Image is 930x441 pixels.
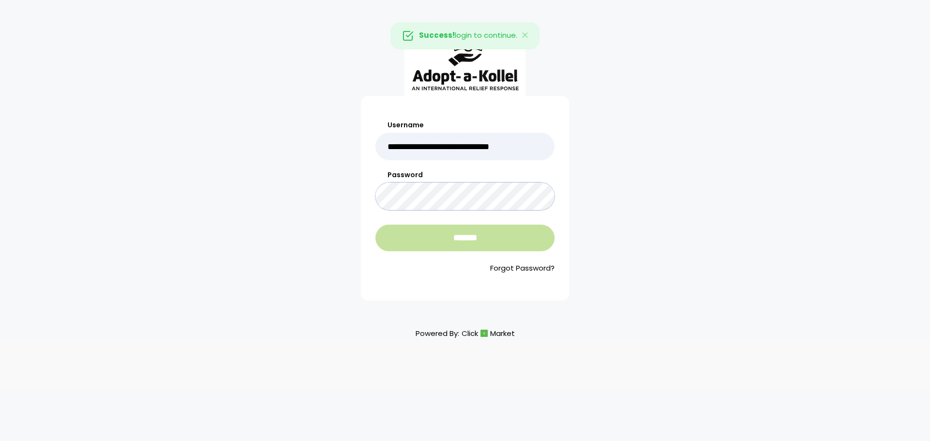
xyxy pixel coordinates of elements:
strong: Success! [419,30,455,40]
img: cm_icon.png [480,330,488,337]
label: Password [375,170,555,180]
a: Forgot Password? [375,263,555,274]
img: aak_logo_sm.jpeg [404,26,526,96]
label: Username [375,120,555,130]
p: Powered By: [416,327,515,340]
button: Close [511,23,540,49]
div: login to continue. [390,22,540,49]
a: ClickMarket [462,327,515,340]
